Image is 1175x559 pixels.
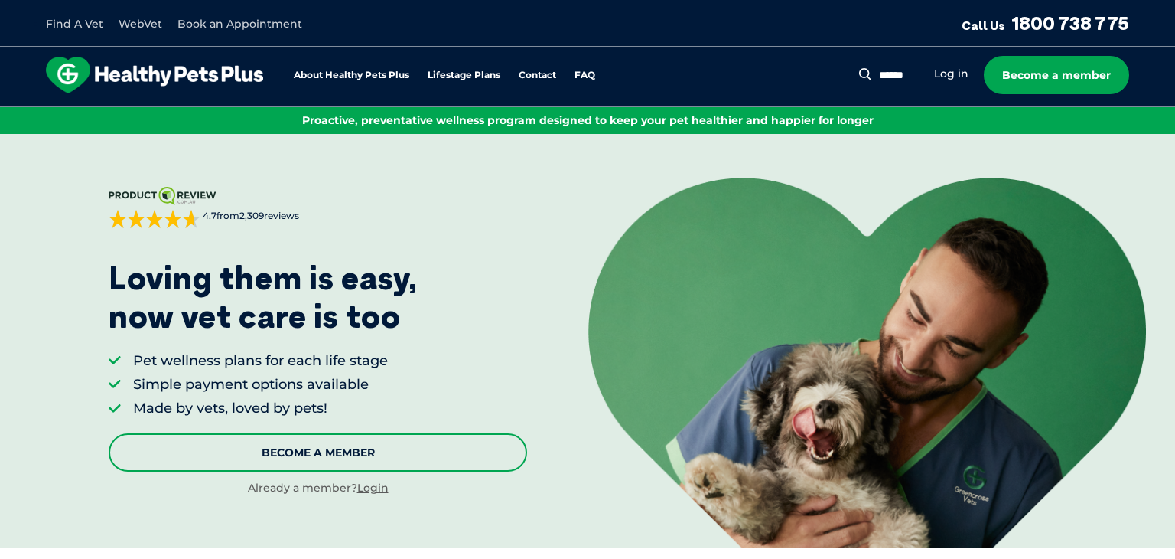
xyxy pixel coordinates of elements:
[294,70,409,80] a: About Healthy Pets Plus
[133,399,388,418] li: Made by vets, loved by pets!
[109,481,528,496] div: Already a member?
[357,481,389,495] a: Login
[133,351,388,371] li: Pet wellness plans for each life stage
[133,375,388,394] li: Simple payment options available
[109,187,528,228] a: 4.7from2,309reviews
[119,17,162,31] a: WebVet
[109,259,418,336] p: Loving them is easy, now vet care is too
[962,11,1129,34] a: Call Us1800 738 775
[984,56,1129,94] a: Become a member
[109,210,200,228] div: 4.7 out of 5 stars
[302,113,874,127] span: Proactive, preventative wellness program designed to keep your pet healthier and happier for longer
[177,17,302,31] a: Book an Appointment
[856,67,875,82] button: Search
[203,210,216,221] strong: 4.7
[200,210,299,223] span: from
[519,70,556,80] a: Contact
[962,18,1005,33] span: Call Us
[46,57,263,93] img: hpp-logo
[46,17,103,31] a: Find A Vet
[428,70,500,80] a: Lifestage Plans
[239,210,299,221] span: 2,309 reviews
[934,67,968,81] a: Log in
[574,70,595,80] a: FAQ
[109,433,528,472] a: Become A Member
[588,178,1145,549] img: <p>Loving them is easy, <br /> now vet care is too</p>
